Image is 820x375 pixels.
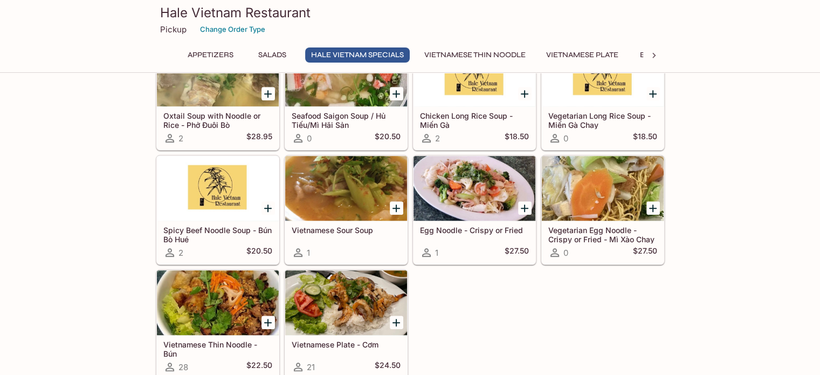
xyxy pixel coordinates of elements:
[157,42,279,106] div: Oxtail Soup with Noodle or Rice - Phở Đuôi Bò
[420,111,529,129] h5: Chicken Long Rice Soup - Miến Gà
[413,155,536,264] a: Egg Noodle - Crispy or Fried1$27.50
[541,155,664,264] a: Vegetarian Egg Noodle - Crispy or Fried - Mì Xào Chay0$27.50
[390,316,403,329] button: Add Vietnamese Plate - Cơm
[285,156,407,221] div: Vietnamese Sour Soup
[163,340,272,358] h5: Vietnamese Thin Noodle - Bún
[418,47,532,63] button: Vietnamese Thin Noodle
[157,156,279,221] div: Spicy Beef Noodle Soup - Bún Bò Hué
[375,132,401,145] h5: $20.50
[548,226,657,243] h5: Vegetarian Egg Noodle - Crispy or Fried - Mì Xào Chay
[518,87,532,100] button: Add Chicken Long Rice Soup - Miến Gà
[420,226,529,235] h5: Egg Noodle - Crispy or Fried
[285,41,408,150] a: Seafood Saigon Soup / Hủ Tiếu/Mì Hãi Sản0$20.50
[195,21,270,38] button: Change Order Type
[307,248,310,258] span: 1
[548,111,657,129] h5: Vegetarian Long Rice Soup - Miến Gà Chay
[156,41,279,150] a: Oxtail Soup with Noodle or Rice - Phở Đuôi Bò2$28.95
[413,41,536,150] a: Chicken Long Rice Soup - Miến Gà2$18.50
[261,87,275,100] button: Add Oxtail Soup with Noodle or Rice - Phở Đuôi Bò
[292,340,401,349] h5: Vietnamese Plate - Cơm
[563,133,568,144] span: 0
[163,226,272,243] h5: Spicy Beef Noodle Soup - Bún Bò Hué
[646,87,660,100] button: Add Vegetarian Long Rice Soup - Miến Gà Chay
[646,201,660,215] button: Add Vegetarian Egg Noodle - Crispy or Fried - Mì Xào Chay
[285,42,407,106] div: Seafood Saigon Soup / Hủ Tiếu/Mì Hãi Sản
[182,47,239,63] button: Appetizers
[633,132,657,145] h5: $18.50
[390,87,403,100] button: Add Seafood Saigon Soup / Hủ Tiếu/Mì Hãi Sản
[246,132,272,145] h5: $28.95
[246,246,272,259] h5: $20.50
[163,111,272,129] h5: Oxtail Soup with Noodle or Rice - Phở Đuôi Bò
[633,246,657,259] h5: $27.50
[633,47,681,63] button: Entrees
[435,248,438,258] span: 1
[292,226,401,235] h5: Vietnamese Sour Soup
[157,270,279,335] div: Vietnamese Thin Noodle - Bún
[248,47,297,63] button: Salads
[435,133,440,144] span: 2
[505,132,529,145] h5: $18.50
[505,246,529,259] h5: $27.50
[542,156,664,221] div: Vegetarian Egg Noodle - Crispy or Fried - Mì Xào Chay
[285,155,408,264] a: Vietnamese Sour Soup1
[305,47,410,63] button: Hale Vietnam Specials
[307,133,312,144] span: 0
[563,248,568,258] span: 0
[414,42,535,106] div: Chicken Long Rice Soup - Miến Gà
[285,270,407,335] div: Vietnamese Plate - Cơm
[261,316,275,329] button: Add Vietnamese Thin Noodle - Bún
[160,24,187,35] p: Pickup
[390,201,403,215] button: Add Vietnamese Sour Soup
[156,155,279,264] a: Spicy Beef Noodle Soup - Bún Bò Hué2$20.50
[518,201,532,215] button: Add Egg Noodle - Crispy or Fried
[292,111,401,129] h5: Seafood Saigon Soup / Hủ Tiếu/Mì Hãi Sản
[261,201,275,215] button: Add Spicy Beef Noodle Soup - Bún Bò Hué
[178,133,183,144] span: 2
[414,156,535,221] div: Egg Noodle - Crispy or Fried
[540,47,624,63] button: Vietnamese Plate
[542,42,664,106] div: Vegetarian Long Rice Soup - Miến Gà Chay
[246,360,272,373] h5: $22.50
[375,360,401,373] h5: $24.50
[541,41,664,150] a: Vegetarian Long Rice Soup - Miến Gà Chay0$18.50
[178,248,183,258] span: 2
[160,4,660,21] h3: Hale Vietnam Restaurant
[178,362,188,372] span: 28
[307,362,315,372] span: 21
